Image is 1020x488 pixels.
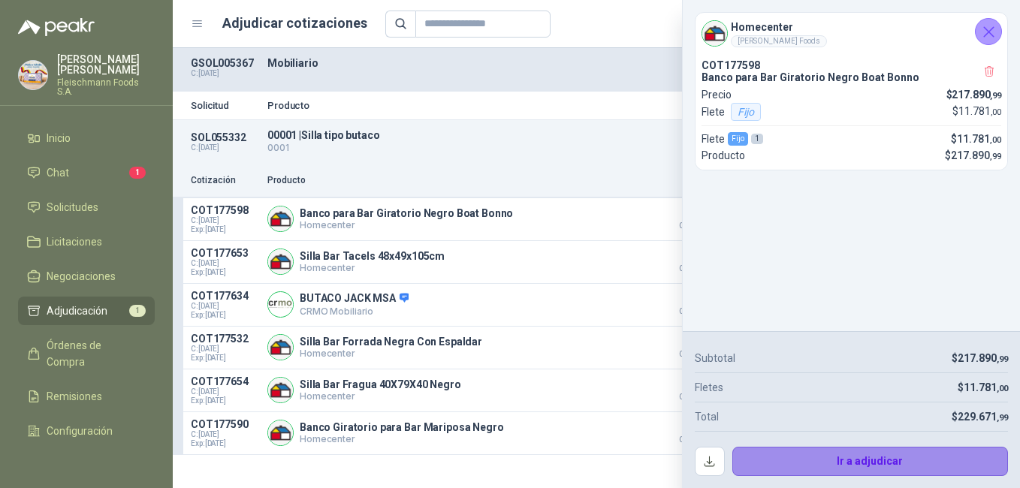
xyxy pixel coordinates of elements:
[952,89,1001,101] span: 217.890
[958,379,1008,396] p: $
[656,204,732,230] p: $ 217.891
[702,59,1001,71] p: COT177598
[191,69,258,78] p: C: [DATE]
[702,71,1001,83] p: Banco para Bar Giratorio Negro Boat Bonno
[695,379,723,396] p: Fletes
[57,54,155,75] p: [PERSON_NAME] [PERSON_NAME]
[946,86,1002,103] p: $
[945,147,1001,164] p: $
[18,193,155,221] a: Solicitudes
[191,396,258,405] span: Exp: [DATE]
[300,390,461,402] p: Homecenter
[191,302,258,311] span: C: [DATE]
[990,91,1001,101] span: ,99
[222,13,367,34] h1: Adjudicar cotizaciones
[656,173,732,188] p: Precio
[997,413,1008,423] span: ,99
[300,219,513,230] p: Homecenter
[990,152,1001,161] span: ,99
[191,216,258,225] span: C: [DATE]
[18,417,155,445] a: Configuración
[47,423,113,439] span: Configuración
[191,131,258,143] p: SOL055332
[267,101,786,110] p: Producto
[18,18,95,36] img: Logo peakr
[267,173,647,188] p: Producto
[18,451,155,480] a: Manuales y ayuda
[751,134,763,144] div: 1
[656,375,732,401] p: $ 272.391
[656,247,732,273] p: $ 217.891
[702,131,763,147] p: Flete
[18,382,155,411] a: Remisiones
[267,129,786,141] p: 00001 | Silla tipo butaco
[991,107,1001,117] span: ,00
[656,333,732,358] p: $ 272.391
[191,418,258,430] p: COT177590
[191,333,258,345] p: COT177532
[268,420,293,445] img: Company Logo
[951,131,1001,147] p: $
[47,130,71,146] span: Inicio
[300,207,513,219] p: Banco para Bar Giratorio Negro Boat Bonno
[702,103,764,121] p: Flete
[191,225,258,234] span: Exp: [DATE]
[191,387,258,396] span: C: [DATE]
[300,421,504,433] p: Banco Giratorio para Bar Mariposa Negro
[990,135,1001,145] span: ,00
[47,164,69,181] span: Chat
[47,337,140,370] span: Órdenes de Compra
[18,227,155,256] a: Licitaciones
[47,388,102,405] span: Remisiones
[958,105,1001,117] span: 11.781
[300,292,409,306] p: BUTACO JACK MSA
[57,78,155,96] p: Fleischmann Foods S.A.
[267,141,786,155] p: 0001
[268,378,293,402] img: Company Logo
[268,249,293,274] img: Company Logo
[191,173,258,188] p: Cotización
[47,199,98,215] span: Solicitudes
[268,292,293,317] img: Company Logo
[191,268,258,277] span: Exp: [DATE]
[732,447,1009,477] button: Ir a adjudicar
[191,430,258,439] span: C: [DATE]
[656,418,732,444] p: $ 277.841
[695,408,719,425] p: Total
[300,433,504,444] p: Homecenter
[47,268,116,285] span: Negociaciones
[728,132,748,146] div: Fijo
[958,352,1008,364] span: 217.890
[958,411,1008,423] span: 229.671
[997,384,1008,393] span: ,00
[191,311,258,320] span: Exp: [DATE]
[300,250,445,262] p: Silla Bar Tacels 48x49x105cm
[656,436,732,444] span: Crédito 60 días
[191,375,258,387] p: COT177654
[267,57,786,69] p: Mobiliario
[952,103,1001,121] p: $
[695,350,735,366] p: Subtotal
[191,354,258,363] span: Exp: [DATE]
[129,305,146,317] span: 1
[964,381,1008,393] span: 11.781
[191,345,258,354] span: C: [DATE]
[19,61,47,89] img: Company Logo
[47,233,102,250] span: Licitaciones
[300,306,409,317] p: CRMO Mobiliario
[951,149,1001,161] span: 217.890
[300,262,445,273] p: Homecenter
[129,167,146,179] span: 1
[191,57,258,69] p: GSOL005367
[268,206,293,231] img: Company Logo
[268,335,293,360] img: Company Logo
[18,331,155,376] a: Órdenes de Compra
[952,350,1008,366] p: $
[18,297,155,325] a: Adjudicación1
[731,103,761,121] div: Fijo
[656,393,732,401] span: Crédito 60 días
[191,290,258,302] p: COT177634
[997,354,1008,364] span: ,99
[47,303,107,319] span: Adjudicación
[702,86,732,103] p: Precio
